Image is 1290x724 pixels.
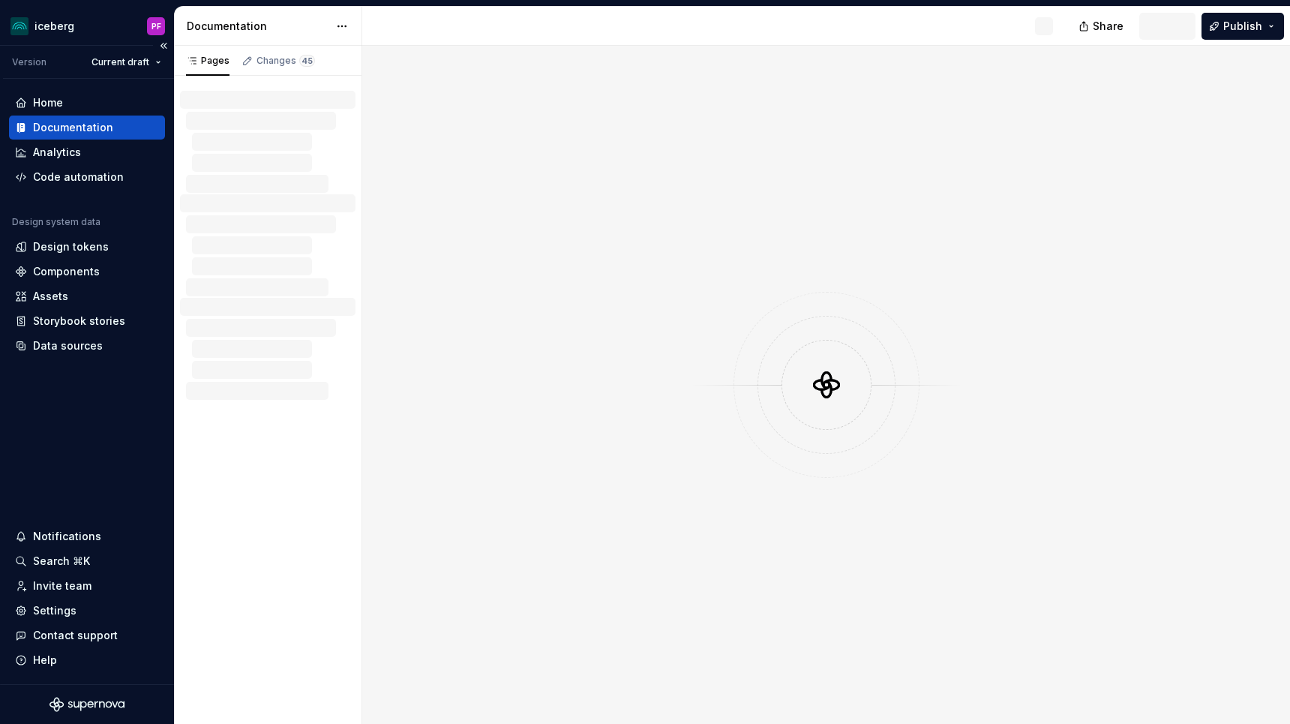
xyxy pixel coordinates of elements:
button: Contact support [9,623,165,647]
div: Search ⌘K [33,554,90,569]
a: Invite team [9,574,165,598]
button: Share [1071,13,1133,40]
div: Storybook stories [33,314,125,329]
div: Help [33,653,57,668]
div: Invite team [33,578,91,593]
button: Current draft [85,52,168,73]
div: Documentation [187,19,328,34]
div: Analytics [33,145,81,160]
button: Notifications [9,524,165,548]
span: Current draft [91,56,149,68]
button: Publish [1201,13,1284,40]
a: Settings [9,599,165,623]
a: Home [9,91,165,115]
div: Changes [256,55,315,67]
span: Share [1093,19,1123,34]
span: 45 [299,55,315,67]
div: PF [151,20,161,32]
a: Code automation [9,165,165,189]
a: Components [9,260,165,284]
div: Assets [33,289,68,304]
div: Version [12,56,46,68]
div: Notifications [33,529,101,544]
a: Documentation [9,116,165,140]
a: Assets [9,284,165,308]
button: icebergPF [3,10,171,42]
span: Publish [1223,19,1262,34]
div: Components [33,264,100,279]
button: Collapse sidebar [153,35,174,56]
div: Contact support [33,628,118,643]
a: Data sources [9,334,165,358]
a: Design tokens [9,235,165,259]
button: Help [9,648,165,672]
div: Pages [186,55,229,67]
button: Search ⌘K [9,549,165,573]
div: Design system data [12,216,100,228]
div: Settings [33,603,76,618]
a: Analytics [9,140,165,164]
svg: Supernova Logo [49,697,124,712]
div: Design tokens [33,239,109,254]
img: 418c6d47-6da6-4103-8b13-b5999f8989a1.png [10,17,28,35]
div: iceberg [34,19,74,34]
div: Code automation [33,170,124,185]
div: Home [33,95,63,110]
a: Storybook stories [9,309,165,333]
div: Data sources [33,338,103,353]
div: Documentation [33,120,113,135]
